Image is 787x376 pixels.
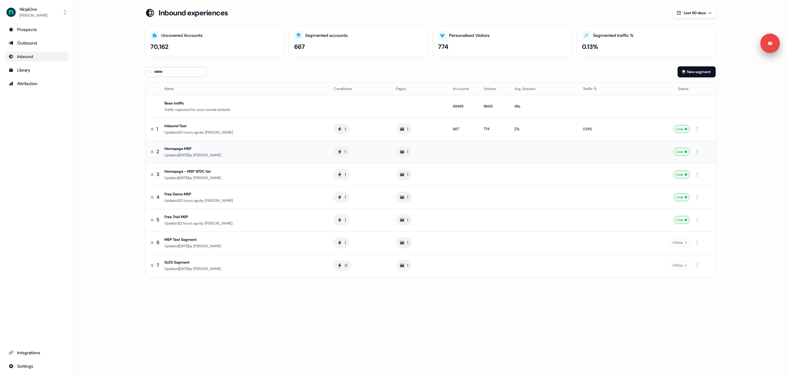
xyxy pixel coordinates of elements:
[484,126,504,132] div: 774
[674,170,690,178] div: Live
[164,266,324,272] div: Updated [DATE] by
[5,361,69,371] a: Go to integrations
[164,123,324,129] div: Inbound Test
[670,239,690,247] div: Offline
[396,237,412,248] button: 1
[5,79,69,88] a: Go to attribution
[5,52,69,61] a: Go to Inbound
[670,261,690,269] div: Offline
[448,83,479,95] th: Accounts
[678,66,716,77] button: New segment
[5,348,69,358] a: Go to integrations
[345,217,346,223] div: 1
[674,216,690,224] div: Live
[484,103,504,109] div: 116613
[164,146,324,152] div: Homepage MSP
[161,32,203,39] div: Uncovered Accounts
[159,8,228,18] h3: Inbound experiences
[193,175,221,180] span: [PERSON_NAME]
[396,169,412,180] button: 1
[164,214,324,220] div: Free Trial MSP
[164,243,324,249] div: Updated [DATE] by
[9,350,65,356] div: Integrations
[5,65,69,75] a: Go to templates
[156,217,159,223] span: 5
[164,100,324,106] div: Base traffic
[334,146,350,157] button: 1
[674,193,690,201] div: Live
[396,146,412,157] button: 1
[583,126,625,132] div: 0.13%
[345,126,346,132] div: 1
[164,152,324,158] div: Updated [DATE] by
[449,32,490,39] div: Personalised Visitors
[509,83,578,95] th: Avg. Session
[345,194,346,200] div: 1
[396,260,412,271] button: 1
[635,86,689,92] div: Status
[164,168,324,174] div: Homepage - MSP SFDC list
[205,198,233,203] span: [PERSON_NAME]
[396,123,412,135] button: 1
[593,32,634,39] div: Segmented traffic %
[9,67,65,73] div: Library
[164,129,324,135] div: Updated 23 hours ago by
[9,80,65,87] div: Attribution
[334,237,350,248] button: 1
[345,240,346,246] div: 1
[334,192,350,203] button: 1
[674,148,690,156] div: Live
[164,107,324,113] div: Traffic captured for your normal website
[164,191,324,197] div: Free Demo MSP
[479,83,509,95] th: Visitors
[329,83,391,95] th: Conditions
[453,103,474,109] div: 69495
[164,237,324,243] div: MSP Test Segment
[150,42,168,51] div: 70,162
[514,103,573,109] div: 48s
[407,149,408,155] div: 1
[578,83,630,95] th: Traffic %
[684,10,706,15] span: Last 90 days
[164,220,324,226] div: Updated 22 hours ago by
[334,169,350,180] button: 1
[674,125,690,133] div: Live
[673,7,716,18] button: Last 90 days
[156,239,159,246] span: 6
[193,266,221,271] span: [PERSON_NAME]
[20,6,47,12] div: NinjaOne
[345,171,346,178] div: 1
[334,214,350,225] button: 1
[582,42,598,51] div: 0.13%
[9,26,65,33] div: Prospects
[407,217,408,223] div: 1
[396,192,412,203] button: 1
[407,171,408,178] div: 1
[294,42,305,51] div: 667
[205,130,233,135] span: [PERSON_NAME]
[156,126,158,132] span: 1
[334,123,350,135] button: 1
[453,126,474,132] div: 667
[396,214,412,225] button: 1
[205,221,232,226] span: [PERSON_NAME]
[5,5,69,20] button: NinjaOne[PERSON_NAME]
[164,175,324,181] div: Updated [DATE] by
[407,194,408,200] div: 1
[156,171,159,178] span: 3
[305,32,348,39] div: Segmented accounts
[438,42,449,51] div: 774
[193,244,221,249] span: [PERSON_NAME]
[407,240,408,246] div: 1
[164,198,324,204] div: Updated 23 hours ago by
[156,148,159,155] span: 2
[193,153,221,158] span: [PERSON_NAME]
[5,38,69,48] a: Go to outbound experience
[391,83,448,95] th: Pages
[407,262,408,268] div: 1
[156,262,159,269] span: 7
[514,126,573,132] div: 27s
[9,363,65,369] div: Settings
[407,126,408,132] div: 1
[164,259,324,265] div: SLED Segment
